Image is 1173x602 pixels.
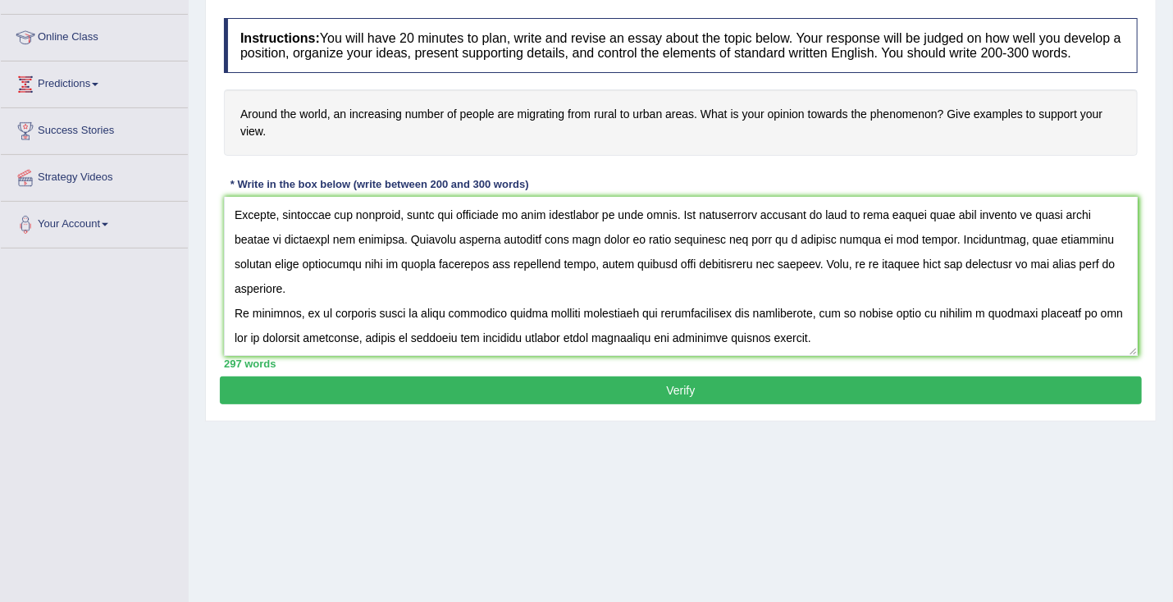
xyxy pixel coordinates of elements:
div: 297 words [224,356,1138,372]
a: Online Class [1,15,188,56]
div: * Write in the box below (write between 200 and 300 words) [224,176,535,192]
h4: Around the world, an increasing number of people are migrating from rural to urban areas. What is... [224,89,1138,156]
a: Success Stories [1,108,188,149]
button: Verify [220,376,1142,404]
h4: You will have 20 minutes to plan, write and revise an essay about the topic below. Your response ... [224,18,1138,73]
a: Predictions [1,62,188,103]
a: Your Account [1,202,188,243]
a: Strategy Videos [1,155,188,196]
b: Instructions: [240,31,320,45]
